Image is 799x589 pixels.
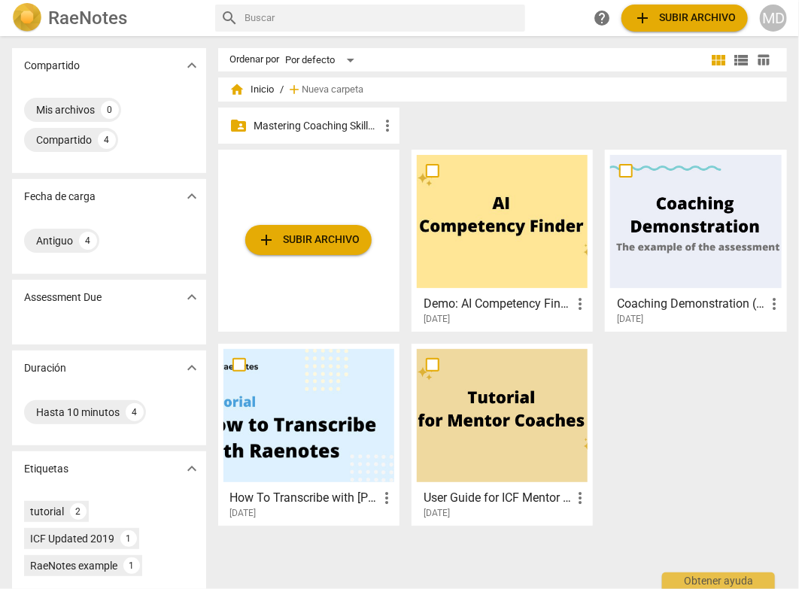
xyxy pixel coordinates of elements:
h3: User Guide for ICF Mentor Coaches [424,489,571,507]
div: Compartido [36,132,92,147]
span: / [281,84,284,96]
span: [DATE] [424,507,450,520]
div: Mis archivos [36,102,95,117]
div: RaeNotes example [30,558,117,573]
p: Compartido [24,58,80,74]
h2: RaeNotes [48,8,127,29]
button: Cuadrícula [707,49,730,71]
span: [DATE] [230,507,257,520]
p: Mastering Coaching Skills - Generación 31 [254,118,378,134]
a: Obtener ayuda [588,5,615,32]
img: Logo [12,3,42,33]
div: Por defecto [286,48,360,72]
p: Assessment Due [24,290,102,305]
button: Lista [730,49,752,71]
span: expand_more [183,460,201,478]
span: more_vert [571,489,589,507]
button: Subir [245,225,372,255]
a: Demo: AI Competency Finder[DATE] [417,155,588,325]
span: home [230,82,245,97]
div: Obtener ayuda [662,572,775,589]
h3: Coaching Demonstration (Example) [617,295,764,313]
p: Etiquetas [24,461,68,477]
span: help [593,9,611,27]
div: 0 [101,101,119,119]
a: Coaching Demonstration (Example)[DATE] [610,155,781,325]
button: MD [760,5,787,32]
button: Tabla [752,49,775,71]
span: Inicio [230,82,275,97]
div: Hasta 10 minutos [36,405,120,420]
div: 4 [79,232,97,250]
span: expand_more [183,56,201,74]
a: How To Transcribe with [PERSON_NAME][DATE] [223,349,394,519]
div: 4 [98,131,116,149]
span: view_list [732,51,750,69]
button: Mostrar más [181,286,203,308]
p: Fecha de carga [24,189,96,205]
span: Nueva carpeta [302,84,364,96]
span: more_vert [378,489,396,507]
span: add [633,9,652,27]
p: Duración [24,360,66,376]
div: 1 [123,557,140,574]
span: [DATE] [617,313,643,326]
span: [DATE] [424,313,450,326]
span: expand_more [183,359,201,377]
div: Antiguo [36,233,73,248]
div: 2 [70,503,87,520]
button: Subir [621,5,748,32]
div: tutorial [30,504,64,519]
h3: How To Transcribe with RaeNotes [230,489,378,507]
div: 4 [126,403,144,421]
h3: Demo: AI Competency Finder [424,295,571,313]
span: more_vert [765,295,783,313]
span: folder_shared [230,117,248,135]
button: Mostrar más [181,185,203,208]
span: search [221,9,239,27]
span: expand_more [183,187,201,205]
div: 1 [120,530,137,547]
div: Ordenar por [230,54,280,65]
span: expand_more [183,288,201,306]
span: Subir archivo [633,9,736,27]
span: more_vert [378,117,396,135]
button: Mostrar más [181,457,203,480]
a: LogoRaeNotes [12,3,203,33]
div: ICF Updated 2019 [30,531,114,546]
span: view_module [709,51,728,69]
span: add [287,82,302,97]
button: Mostrar más [181,357,203,379]
span: Subir archivo [257,231,360,249]
input: Buscar [245,6,520,30]
span: more_vert [571,295,589,313]
span: add [257,231,275,249]
span: table_chart [757,53,771,67]
a: User Guide for ICF Mentor Coaches[DATE] [417,349,588,519]
button: Mostrar más [181,54,203,77]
